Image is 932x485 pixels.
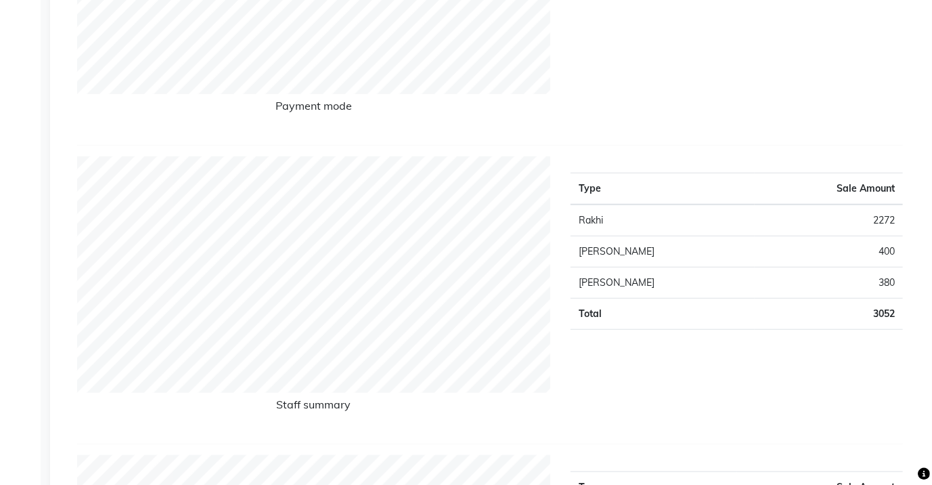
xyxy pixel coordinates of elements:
td: 3052 [755,299,903,330]
th: Sale Amount [755,173,903,205]
td: [PERSON_NAME] [571,236,754,268]
h6: Payment mode [77,100,550,118]
th: Type [571,173,754,205]
td: 2272 [755,205,903,236]
td: Total [571,299,754,330]
td: 380 [755,268,903,299]
td: Rakhi [571,205,754,236]
h6: Staff summary [77,398,550,417]
td: 400 [755,236,903,268]
td: [PERSON_NAME] [571,268,754,299]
